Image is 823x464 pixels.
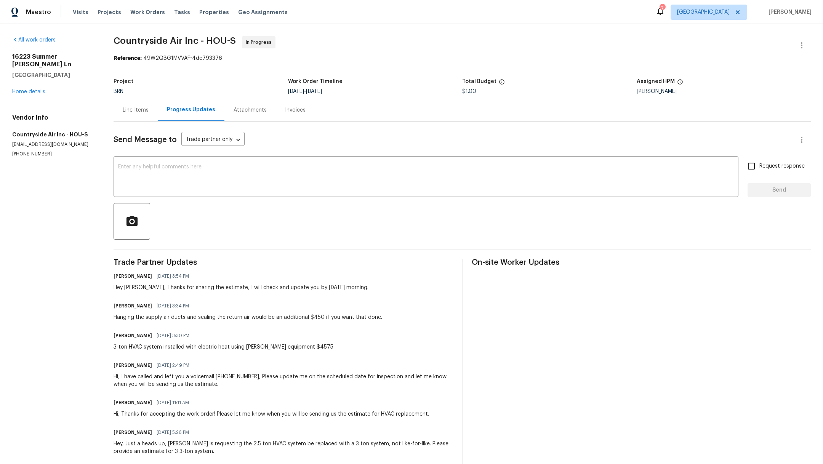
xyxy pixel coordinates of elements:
span: - [288,89,322,94]
b: Reference: [114,56,142,61]
span: [DATE] [288,89,304,94]
span: [DATE] 3:30 PM [157,332,189,339]
div: Hi, I have called and left you a voicemail [PHONE_NUMBER], Please update me on the scheduled date... [114,373,453,388]
h4: Vendor Info [12,114,95,122]
h5: Work Order Timeline [288,79,343,84]
h5: Assigned HPM [637,79,675,84]
h5: Total Budget [462,79,496,84]
div: Progress Updates [167,106,215,114]
span: Countryside Air Inc - HOU-S [114,36,236,45]
span: Work Orders [130,8,165,16]
span: [PERSON_NAME] [765,8,812,16]
h2: 16223 Summer [PERSON_NAME] Ln [12,53,95,68]
h5: Project [114,79,133,84]
span: Trade Partner Updates [114,259,453,266]
div: 3-ton HVAC system installed with electric heat using [PERSON_NAME] equipment $4575 [114,343,333,351]
span: BRN [114,89,123,94]
span: Tasks [174,10,190,15]
h6: [PERSON_NAME] [114,429,152,436]
span: Maestro [26,8,51,16]
span: In Progress [246,38,275,46]
div: Attachments [234,106,267,114]
h6: [PERSON_NAME] [114,302,152,310]
span: [DATE] 3:34 PM [157,302,189,310]
div: Hey, Just a heads up, [PERSON_NAME] is requesting the 2.5 ton HVAC system be replaced with a 3 to... [114,440,453,455]
span: [DATE] 2:49 PM [157,362,189,369]
span: Request response [759,162,805,170]
div: Line Items [123,106,149,114]
span: Send Message to [114,136,177,144]
p: [EMAIL_ADDRESS][DOMAIN_NAME] [12,141,95,148]
span: [DATE] 3:54 PM [157,272,189,280]
h6: [PERSON_NAME] [114,272,152,280]
h6: [PERSON_NAME] [114,399,152,406]
span: $1.00 [462,89,476,94]
div: 49W2QBG1MVVAF-4dc793376 [114,54,811,62]
span: [GEOGRAPHIC_DATA] [677,8,730,16]
span: [DATE] 5:26 PM [157,429,189,436]
div: Hey [PERSON_NAME], Thanks for sharing the estimate, I will check and update you by [DATE] morning. [114,284,368,291]
span: [DATE] 11:11 AM [157,399,189,406]
div: Invoices [285,106,306,114]
span: Properties [199,8,229,16]
a: All work orders [12,37,56,43]
h6: [PERSON_NAME] [114,332,152,339]
span: The hpm assigned to this work order. [677,79,683,89]
span: Geo Assignments [238,8,288,16]
a: Home details [12,89,45,94]
span: On-site Worker Updates [472,259,811,266]
div: [PERSON_NAME] [637,89,811,94]
span: [DATE] [306,89,322,94]
h6: [PERSON_NAME] [114,362,152,369]
div: Hi, Thanks for accepting the work order! Please let me know when you will be sending us the estim... [114,410,429,418]
span: Projects [98,8,121,16]
h5: [GEOGRAPHIC_DATA] [12,71,95,79]
div: Trade partner only [181,134,245,146]
p: [PHONE_NUMBER] [12,151,95,157]
span: The total cost of line items that have been proposed by Opendoor. This sum includes line items th... [499,79,505,89]
h5: Countryside Air Inc - HOU-S [12,131,95,138]
div: 7 [660,5,665,12]
span: Visits [73,8,88,16]
div: Hanging the supply air ducts and sealing the return air would be an additional $450 if you want t... [114,314,382,321]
